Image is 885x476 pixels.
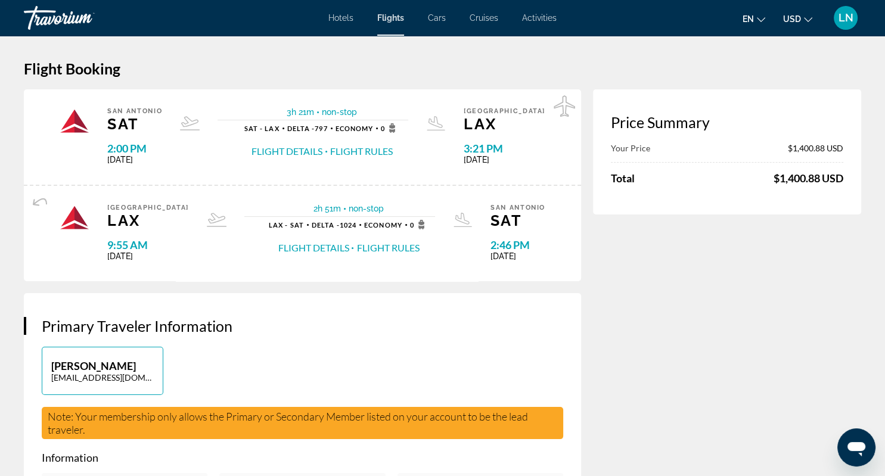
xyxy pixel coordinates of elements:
[464,155,545,164] span: [DATE]
[42,451,563,464] p: Information
[287,125,315,132] span: Delta -
[381,123,399,133] span: 0
[464,107,545,115] span: [GEOGRAPHIC_DATA]
[611,143,650,153] span: Your Price
[60,107,89,137] img: Airline logo
[24,60,861,77] h1: Flight Booking
[611,172,635,185] span: Total
[107,238,189,251] span: 9:55 AM
[743,10,765,27] button: Change language
[107,107,162,115] span: San Antonio
[490,204,545,211] span: San Antonio
[464,115,545,133] span: LAX
[60,204,89,234] img: Airline logo
[783,10,812,27] button: Change currency
[107,204,189,211] span: [GEOGRAPHIC_DATA]
[336,125,374,132] span: Economy
[377,13,404,23] a: Flights
[837,428,875,466] iframe: Button to launch messaging window
[312,221,340,229] span: Delta -
[107,115,162,133] span: SAT
[287,107,314,117] span: 3h 21m
[349,204,384,213] span: non-stop
[830,5,861,30] button: User Menu
[244,125,280,132] span: SAT - LAX
[48,410,528,436] span: Note: Your membership only allows the Primary or Secondary Member listed on your account to be th...
[42,347,163,395] button: [PERSON_NAME][EMAIL_ADDRESS][DOMAIN_NAME]
[107,155,162,164] span: [DATE]
[788,143,843,156] span: $1,400.88 USD
[490,211,545,229] span: SAT
[107,142,162,155] span: 2:00 PM
[51,372,154,382] p: [EMAIL_ADDRESS][DOMAIN_NAME]
[410,220,428,229] span: 0
[839,12,853,24] span: LN
[322,107,357,117] span: non-stop
[743,14,754,24] span: en
[490,251,545,261] span: [DATE]
[107,251,189,261] span: [DATE]
[522,13,557,23] a: Activities
[287,125,328,132] span: 797
[269,221,304,229] span: LAX - SAT
[356,241,419,254] button: Flight Rules
[328,13,353,23] a: Hotels
[278,241,349,254] button: Flight Details
[42,317,232,335] span: Primary Traveler Information
[428,13,446,23] a: Cars
[470,13,498,23] a: Cruises
[24,2,143,33] a: Travorium
[107,211,189,229] span: LAX
[783,14,801,24] span: USD
[611,113,843,131] h3: Price Summary
[490,238,545,251] span: 2:46 PM
[313,204,341,213] span: 2h 51m
[364,221,402,229] span: Economy
[774,172,843,185] span: $1,400.88 USD
[251,145,322,158] button: Flight Details
[51,359,154,372] p: [PERSON_NAME]
[464,142,545,155] span: 3:21 PM
[330,145,393,158] button: Flight Rules
[312,221,356,229] span: 1024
